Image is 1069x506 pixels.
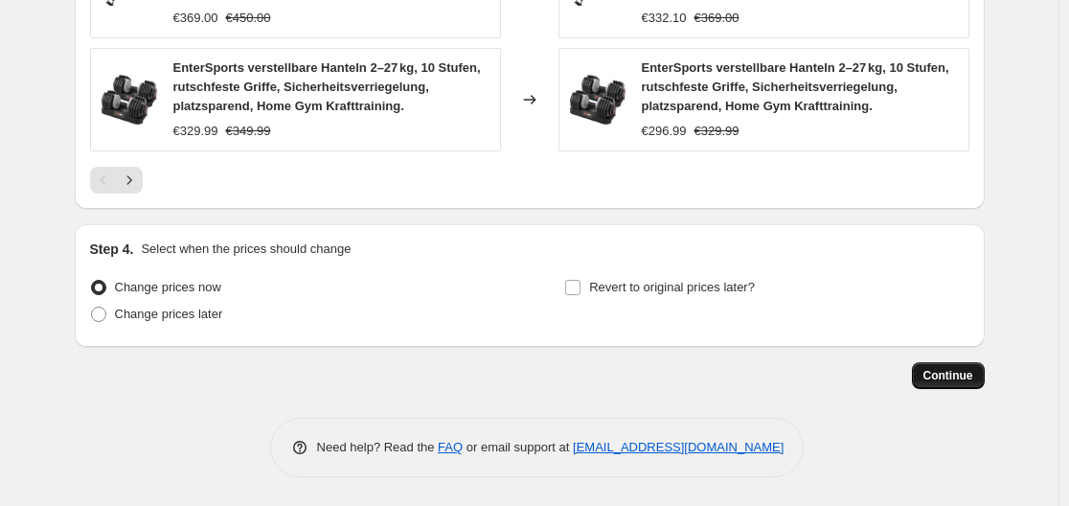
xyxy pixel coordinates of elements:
span: Revert to original prices later? [589,280,755,294]
span: EnterSports verstellbare Hanteln 2–27 kg, 10 Stufen, rutschfeste Griffe, Sicherheitsverriegelung,... [173,60,481,113]
img: 61X3p9YIILL_80x.jpg [569,71,626,128]
span: Continue [923,368,973,383]
img: 61X3p9YIILL_80x.jpg [101,71,158,128]
span: or email support at [463,440,573,454]
h2: Step 4. [90,240,134,259]
div: €369.00 [173,9,218,28]
button: Continue [912,362,985,389]
p: Select when the prices should change [141,240,351,259]
div: €296.99 [642,122,687,141]
span: Change prices later [115,307,223,321]
strike: €349.99 [226,122,271,141]
span: EnterSports verstellbare Hanteln 2–27 kg, 10 Stufen, rutschfeste Griffe, Sicherheitsverriegelung,... [642,60,949,113]
div: €332.10 [642,9,687,28]
div: €329.99 [173,122,218,141]
span: Change prices now [115,280,221,294]
strike: €450.00 [226,9,271,28]
strike: €329.99 [694,122,739,141]
a: [EMAIL_ADDRESS][DOMAIN_NAME] [573,440,784,454]
a: FAQ [438,440,463,454]
button: Next [116,167,143,194]
span: Need help? Read the [317,440,439,454]
strike: €369.00 [694,9,739,28]
nav: Pagination [90,167,143,194]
